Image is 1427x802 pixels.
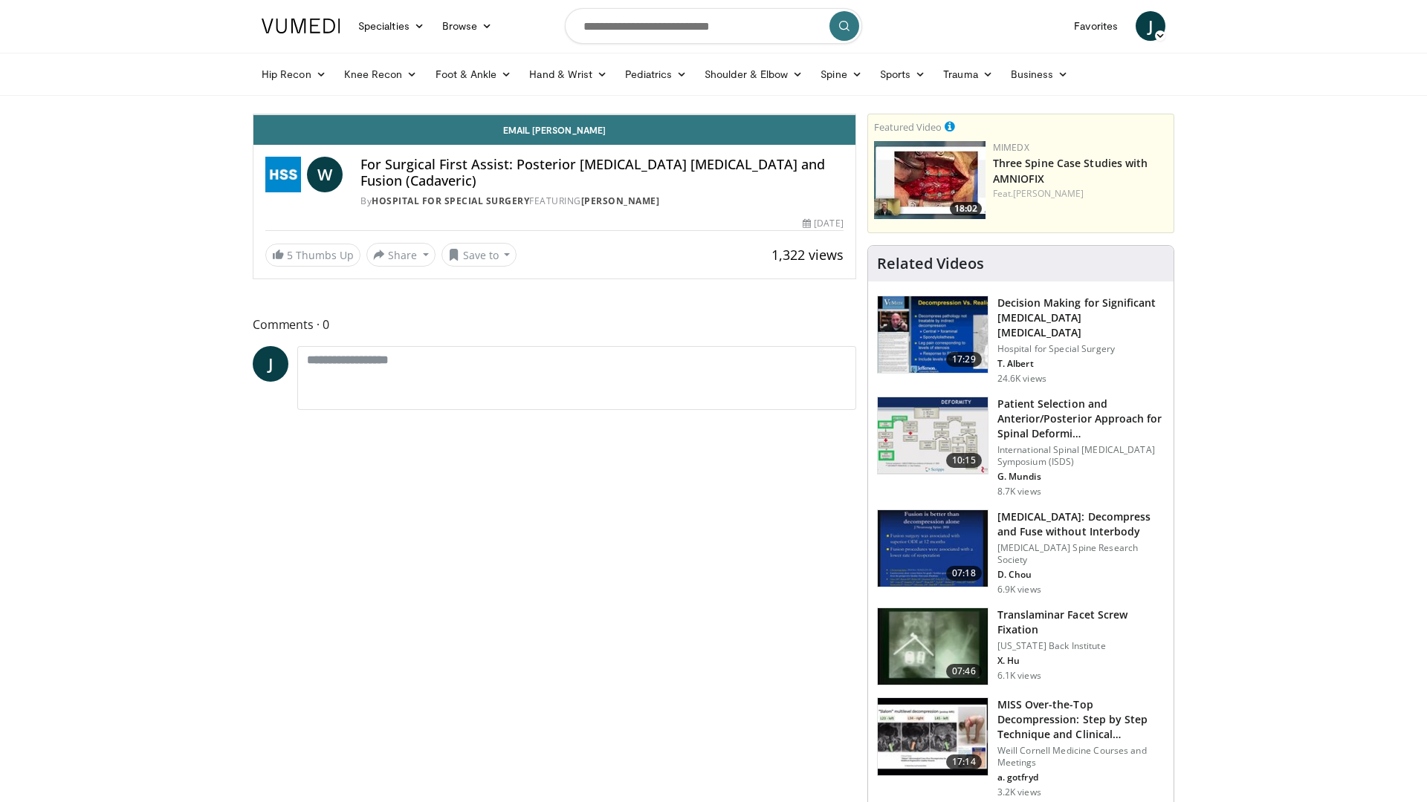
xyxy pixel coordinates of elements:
a: Hospital for Special Surgery [372,195,529,207]
p: a. gotfryd [997,772,1165,783]
a: Hip Recon [253,59,335,89]
img: 97801bed-5de1-4037-bed6-2d7170b090cf.150x105_q85_crop-smart_upscale.jpg [878,510,988,587]
span: 17:14 [946,754,982,769]
a: Foot & Ankle [427,59,521,89]
a: [PERSON_NAME] [581,195,660,207]
a: Favorites [1065,11,1127,41]
p: Hospital for Special Surgery [997,343,1165,355]
a: J [253,346,288,382]
a: Knee Recon [335,59,427,89]
p: 3.2K views [997,786,1041,798]
span: 17:29 [946,352,982,367]
p: D. Chou [997,569,1165,581]
video-js: Video Player [253,114,855,115]
a: Browse [433,11,502,41]
p: International Spinal [MEDICAL_DATA] Symposium (ISDS) [997,444,1165,468]
p: T. Albert [997,358,1165,370]
div: Feat. [993,187,1168,200]
a: Email [PERSON_NAME] [253,115,855,145]
span: 07:46 [946,664,982,679]
img: 34c974b5-e942-4b60-b0f4-1f83c610957b.150x105_q85_crop-smart_upscale.jpg [874,141,986,219]
p: 6.9K views [997,584,1041,596]
a: 17:14 MISS Over-the-Top Decompression: Step by Step Technique and Clinical… Weill Cornell Medicin... [877,697,1165,798]
a: Hand & Wrist [520,59,616,89]
p: 8.7K views [997,486,1041,498]
button: Share [366,243,436,267]
span: Comments 0 [253,315,856,334]
h4: For Surgical First Assist: Posterior [MEDICAL_DATA] [MEDICAL_DATA] and Fusion (Cadaveric) [360,157,844,189]
a: MIMEDX [993,141,1029,154]
a: Specialties [349,11,433,41]
p: [US_STATE] Back Institute [997,640,1165,652]
h3: Translaminar Facet Screw Fixation [997,607,1165,637]
h3: MISS Over-the-Top Decompression: Step by Step Technique and Clinical… [997,697,1165,742]
p: 6.1K views [997,670,1041,682]
a: [PERSON_NAME] [1013,187,1084,200]
div: By FEATURING [360,195,844,208]
a: Sports [871,59,935,89]
img: VuMedi Logo [262,19,340,33]
h3: [MEDICAL_DATA]: Decompress and Fuse without Interbody [997,509,1165,539]
img: Hospital for Special Surgery [265,157,301,192]
p: X. Hu [997,655,1165,667]
small: Featured Video [874,120,942,134]
h3: Decision Making for Significant [MEDICAL_DATA] [MEDICAL_DATA] [997,296,1165,340]
a: 07:18 [MEDICAL_DATA]: Decompress and Fuse without Interbody [MEDICAL_DATA] Spine Research Society... [877,509,1165,596]
a: 18:02 [874,141,986,219]
h4: Related Videos [877,255,984,273]
a: 17:29 Decision Making for Significant [MEDICAL_DATA] [MEDICAL_DATA] Hospital for Special Surgery ... [877,296,1165,385]
a: W [307,157,343,192]
span: 07:18 [946,566,982,581]
a: Trauma [934,59,1002,89]
input: Search topics, interventions [565,8,862,44]
a: Three Spine Case Studies with AMNIOFIX [993,156,1148,186]
a: 10:15 Patient Selection and Anterior/Posterior Approach for Spinal Deformi… International Spinal ... [877,397,1165,498]
a: Shoulder & Elbow [696,59,812,89]
span: 10:15 [946,453,982,468]
a: 5 Thumbs Up [265,244,360,267]
p: Weill Cornell Medicine Courses and Meetings [997,745,1165,769]
h3: Patient Selection and Anterior/Posterior Approach for Spinal Deformi… [997,397,1165,441]
p: [MEDICAL_DATA] Spine Research Society [997,542,1165,566]
img: beefc228-5859-4966-8bc6-4c9aecbbf021.150x105_q85_crop-smart_upscale.jpg [878,397,988,475]
span: 1,322 views [771,246,844,264]
p: G. Mundis [997,471,1165,483]
button: Save to [441,243,517,267]
p: 24.6K views [997,373,1046,385]
a: 07:46 Translaminar Facet Screw Fixation [US_STATE] Back Institute X. Hu 6.1K views [877,607,1165,686]
a: Business [1002,59,1078,89]
img: 316497_0000_1.png.150x105_q85_crop-smart_upscale.jpg [878,296,988,374]
img: 48771_0000_3.png.150x105_q85_crop-smart_upscale.jpg [878,608,988,685]
a: Pediatrics [616,59,696,89]
span: 5 [287,248,293,262]
span: 18:02 [950,202,982,215]
a: J [1136,11,1165,41]
img: 8bbb5a92-0805-470d-8909-c99d56b1b368.150x105_q85_crop-smart_upscale.jpg [878,698,988,775]
div: [DATE] [803,217,843,230]
a: Spine [812,59,870,89]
